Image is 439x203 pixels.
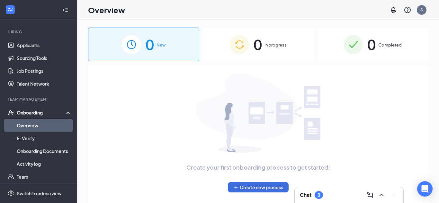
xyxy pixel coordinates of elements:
div: Hiring [8,29,70,35]
svg: ChevronUp [378,191,385,199]
span: Completed [378,42,402,48]
a: Sourcing Tools [17,52,72,64]
svg: Notifications [390,6,397,14]
svg: WorkstreamLogo [7,6,13,13]
svg: ComposeMessage [366,191,374,199]
a: E-Verify [17,132,72,145]
button: ComposeMessage [365,190,375,200]
svg: Plus [233,185,238,190]
span: New [157,42,166,48]
a: Team [17,170,72,183]
button: ChevronUp [376,190,387,200]
a: Onboarding Documents [17,145,72,157]
svg: QuestionInfo [404,6,411,14]
a: Talent Network [17,77,72,90]
span: In progress [264,42,287,48]
svg: Collapse [62,7,68,13]
span: 0 [254,33,262,55]
div: 3 [318,192,320,198]
div: Switch to admin view [17,190,62,197]
h1: Overview [88,4,125,15]
svg: UserCheck [8,109,14,116]
div: S [420,7,423,13]
a: Activity log [17,157,72,170]
div: Onboarding [17,109,66,116]
svg: Settings [8,190,14,197]
div: Team Management [8,97,70,102]
span: 0 [367,33,376,55]
a: Overview [17,119,72,132]
span: 0 [146,33,154,55]
a: Job Postings [17,64,72,77]
button: PlusCreate new process [228,182,289,192]
div: Open Intercom Messenger [417,181,433,197]
button: Minimize [388,190,398,200]
a: Applicants [17,39,72,52]
span: Create your first onboarding process to get started! [186,163,330,172]
h3: Chat [300,191,311,199]
svg: Minimize [389,191,397,199]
